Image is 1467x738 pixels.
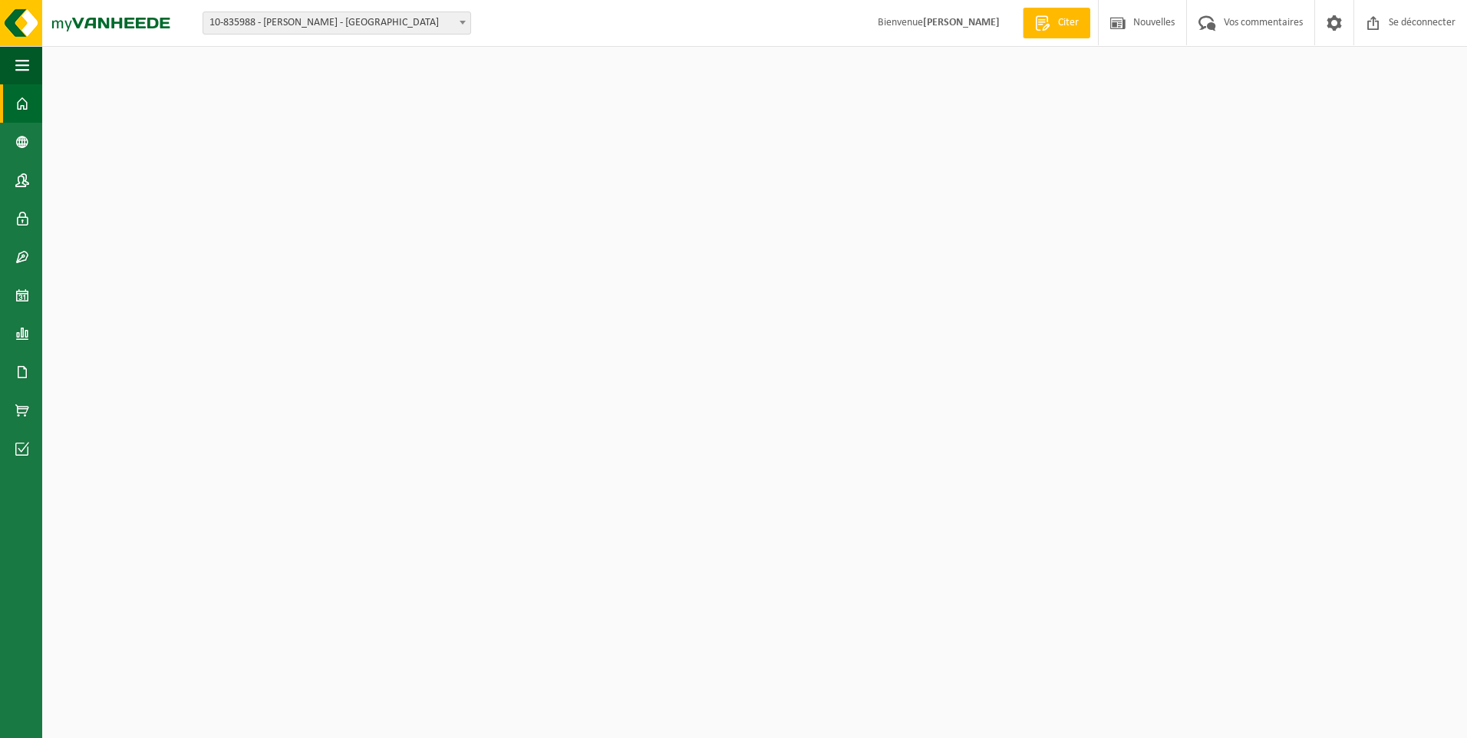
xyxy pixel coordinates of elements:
span: 10-835988 - DAMIEN BERNARD SPRL - VILLERS-LE-BOUILLET [203,12,471,35]
font: Bienvenue [878,17,1000,28]
a: Citer [1023,8,1090,38]
span: 10-835988 - DAMIEN BERNARD SPRL - VILLERS-LE-BOUILLET [203,12,470,34]
strong: [PERSON_NAME] [923,17,1000,28]
span: Citer [1054,15,1083,31]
